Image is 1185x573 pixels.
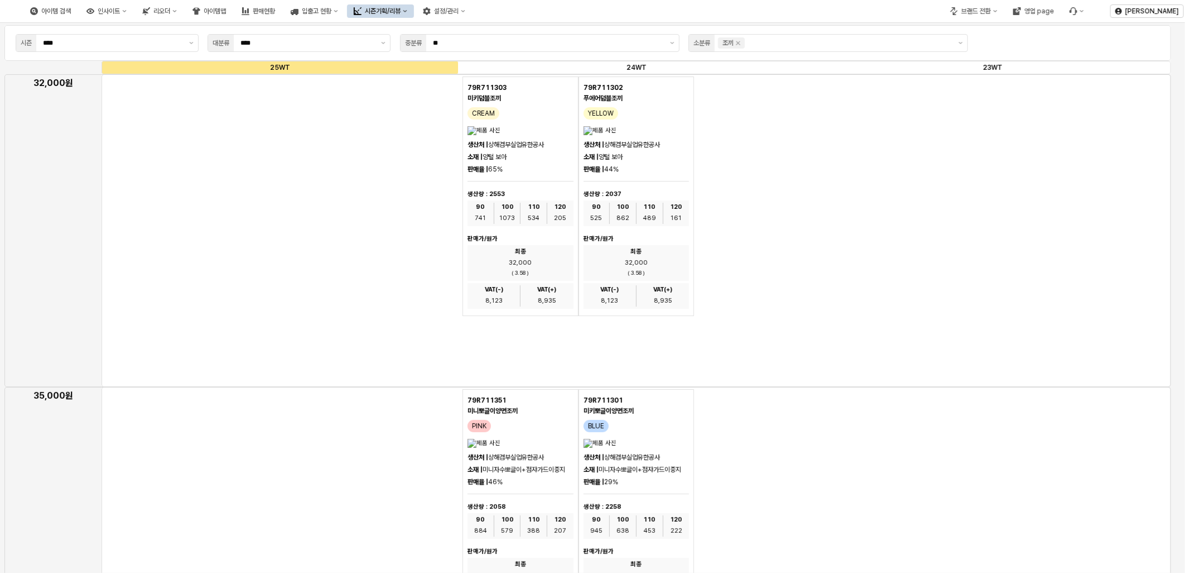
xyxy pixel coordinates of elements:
div: Menu item 6 [1063,4,1091,18]
button: 아이템맵 [186,4,233,18]
div: 조끼 [722,37,734,49]
div: Remove 조끼 [736,41,740,45]
div: 판매현황 [253,7,275,15]
strong: 25WT [270,64,290,71]
button: 리오더 [136,4,184,18]
div: 리오더 [153,7,170,15]
button: 제안 사항 표시 [954,35,967,51]
div: 대분류 [213,37,229,49]
button: 제안 사항 표시 [666,35,679,51]
div: 아이템 검색 [41,7,71,15]
strong: 24WT [627,64,647,71]
div: 아이템맵 [204,7,226,15]
p: [PERSON_NAME] [1125,7,1179,16]
h5: 32,000원 [9,78,97,89]
button: 인사이트 [80,4,133,18]
button: 아이템 검색 [23,4,78,18]
div: 중분류 [405,37,422,49]
button: 브랜드 전환 [943,4,1004,18]
div: 브랜드 전환 [961,7,991,15]
div: 시즌기획/리뷰 [365,7,401,15]
button: 영업 page [1006,4,1061,18]
div: 설정/관리 [434,7,459,15]
button: 입출고 현황 [284,4,345,18]
div: 인사이트 [98,7,120,15]
button: 판매현황 [235,4,282,18]
button: 제안 사항 표시 [185,35,198,51]
div: 시즌 [21,37,32,49]
button: 설정/관리 [416,4,472,18]
div: 입출고 현황 [302,7,331,15]
strong: 23WT [983,64,1003,71]
button: [PERSON_NAME] [1110,4,1184,18]
div: 소분류 [693,37,710,49]
button: 제안 사항 표시 [377,35,390,51]
button: 시즌기획/리뷰 [347,4,414,18]
h5: 35,000원 [9,390,97,402]
div: 영업 page [1024,7,1054,15]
